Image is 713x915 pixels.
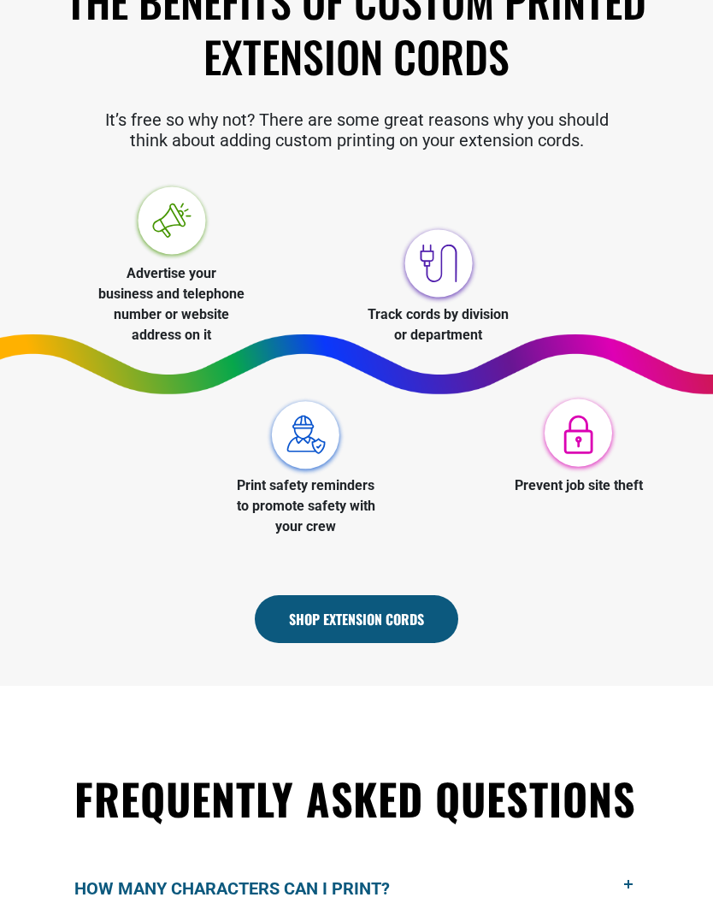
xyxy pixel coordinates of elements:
p: It’s free so why not? There are some great reasons why you should think about adding custom print... [62,109,651,151]
img: Track [398,223,479,304]
p: Advertise your business and telephone number or website address on it [97,263,245,345]
span: How many characters can I print? [74,876,415,901]
a: Shop Extension Cords [255,595,458,643]
p: Track cords by division or department [365,304,513,345]
h2: Frequently Asked Questions [74,770,639,826]
p: Prevent job site theft [505,475,653,496]
p: Print safety reminders to promote safety with your crew [232,475,380,537]
img: Prevent [538,394,619,475]
img: Advertise [131,182,212,263]
img: Print [265,394,346,475]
